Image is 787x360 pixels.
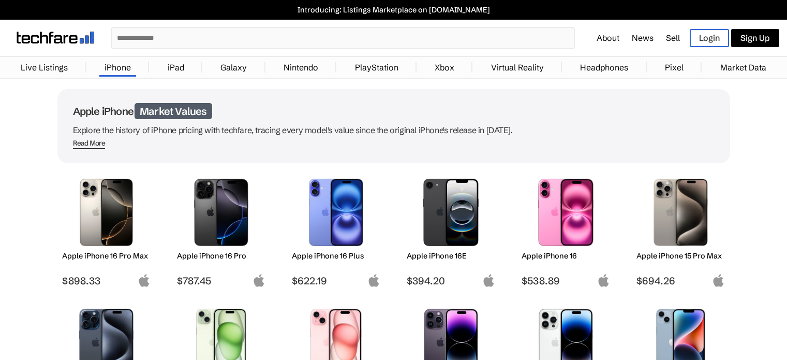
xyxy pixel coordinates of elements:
[253,274,265,287] img: apple-logo
[597,33,619,43] a: About
[62,251,151,261] h2: Apple iPhone 16 Pro Max
[138,274,151,287] img: apple-logo
[597,274,610,287] img: apple-logo
[666,33,680,43] a: Sell
[575,57,633,78] a: Headphones
[62,275,151,287] span: $898.33
[517,174,615,287] a: iPhone 16 Apple iPhone 16 $538.89 apple-logo
[632,33,654,43] a: News
[16,57,73,78] a: Live Listings
[17,32,94,44] img: techfare logo
[690,29,729,47] a: Login
[350,57,404,78] a: PlayStation
[482,274,495,287] img: apple-logo
[278,57,323,78] a: Nintendo
[70,179,143,246] img: iPhone 16 Pro Max
[73,139,106,148] div: Read More
[407,275,495,287] span: $394.20
[292,275,380,287] span: $622.19
[414,179,487,246] img: iPhone 16E
[712,274,725,287] img: apple-logo
[636,251,725,261] h2: Apple iPhone 15 Pro Max
[292,251,380,261] h2: Apple iPhone 16 Plus
[215,57,252,78] a: Galaxy
[522,275,610,287] span: $538.89
[177,251,265,261] h2: Apple iPhone 16 Pro
[287,174,385,287] a: iPhone 16 Plus Apple iPhone 16 Plus $622.19 apple-logo
[57,174,156,287] a: iPhone 16 Pro Max Apple iPhone 16 Pro Max $898.33 apple-logo
[177,275,265,287] span: $787.45
[636,275,725,287] span: $694.26
[715,57,771,78] a: Market Data
[731,29,779,47] a: Sign Up
[300,179,373,246] img: iPhone 16 Plus
[529,179,602,246] img: iPhone 16
[162,57,189,78] a: iPad
[172,174,271,287] a: iPhone 16 Pro Apple iPhone 16 Pro $787.45 apple-logo
[632,174,730,287] a: iPhone 15 Pro Max Apple iPhone 15 Pro Max $694.26 apple-logo
[486,57,549,78] a: Virtual Reality
[522,251,610,261] h2: Apple iPhone 16
[407,251,495,261] h2: Apple iPhone 16E
[73,105,715,118] h1: Apple iPhone
[367,274,380,287] img: apple-logo
[402,174,500,287] a: iPhone 16E Apple iPhone 16E $394.20 apple-logo
[185,179,258,246] img: iPhone 16 Pro
[135,103,212,119] span: Market Values
[99,57,136,78] a: iPhone
[73,139,106,149] span: Read More
[660,57,689,78] a: Pixel
[644,179,717,246] img: iPhone 15 Pro Max
[5,5,782,15] a: Introducing: Listings Marketplace on [DOMAIN_NAME]
[429,57,459,78] a: Xbox
[73,123,715,137] p: Explore the history of iPhone pricing with techfare, tracing every model's value since the origin...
